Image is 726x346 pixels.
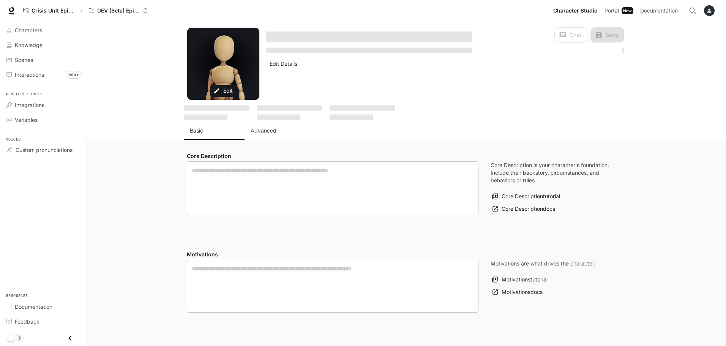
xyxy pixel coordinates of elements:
span: Characters [15,26,42,34]
p: Advanced [251,127,276,134]
span: Documentation [15,303,52,311]
span: Documentation [640,6,678,16]
span: Crisis Unit Episode 1 [32,8,74,14]
span: Variables [15,116,38,124]
span: Dark mode toggle [7,333,14,342]
p: Basic [190,127,203,134]
a: Interactions [3,68,82,81]
button: Open character details dialog [266,27,472,46]
a: PortalNew [601,3,636,18]
span: Integrations [15,101,44,109]
p: Core Description is your character's foundation. Include their backstory, circumstances, and beha... [491,161,612,184]
h4: Motivations [187,251,478,258]
div: / [77,7,85,15]
button: Edit [210,85,237,97]
span: Portal [604,6,619,16]
a: Character Studio [550,3,601,18]
h4: Core Description [187,152,478,160]
span: Feedback [15,318,39,325]
span: 999+ [66,71,82,79]
span: Scenes [15,56,33,64]
button: Motivationstutorial [491,273,549,286]
a: Scenes [3,53,82,66]
a: Core Descriptiondocs [491,203,557,215]
a: Variables [3,113,82,126]
a: Crisis Unit Episode 1 [20,3,77,18]
button: Open Command Menu [685,3,700,18]
a: Integrations [3,98,82,112]
a: Motivationsdocs [491,286,544,299]
a: Knowledge [3,38,82,52]
button: Close drawer [62,330,79,346]
a: Documentation [637,3,683,18]
div: label [187,161,478,214]
button: Open workspace menu [85,3,152,18]
div: New [622,7,633,14]
div: Avatar image [187,28,259,100]
a: Feedback [3,315,82,328]
a: Custom pronunciations [3,143,82,156]
button: Open character avatar dialog [187,28,259,100]
a: Characters [3,24,82,37]
button: Edit Details [266,58,301,70]
span: Knowledge [15,41,43,49]
a: Documentation [3,300,82,313]
span: Character Studio [553,6,598,16]
span: Interactions [15,71,44,79]
p: Motivations are what drives the character. [491,260,595,267]
button: Core Descriptiontutorial [491,190,562,203]
p: DEV (Beta) Episode 1 - Crisis Unit [97,8,140,14]
button: Open character details dialog [266,46,472,55]
span: Custom pronunciations [16,146,73,154]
